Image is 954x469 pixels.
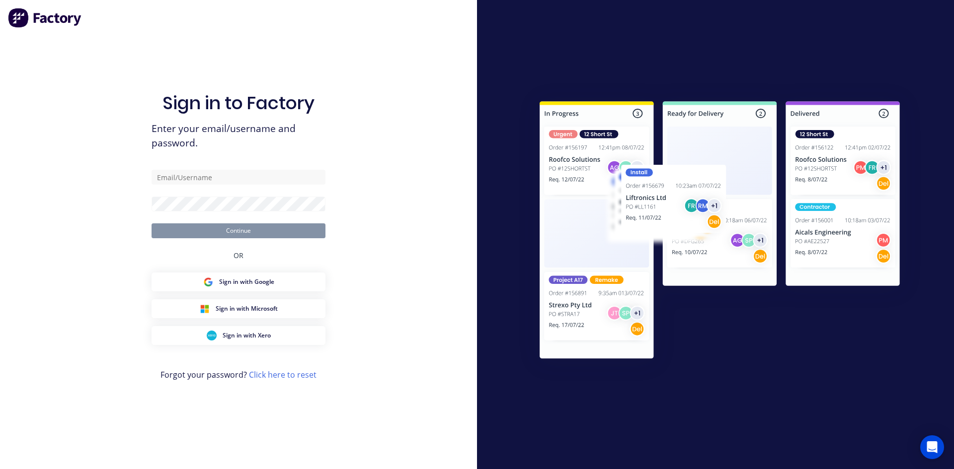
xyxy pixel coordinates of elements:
span: Sign in with Xero [223,331,271,340]
span: Enter your email/username and password. [152,122,325,150]
span: Forgot your password? [160,369,317,381]
div: Open Intercom Messenger [920,435,944,459]
button: Xero Sign inSign in with Xero [152,326,325,345]
h1: Sign in to Factory [162,92,315,114]
span: Sign in with Microsoft [216,304,278,313]
img: Factory [8,8,82,28]
div: OR [234,238,243,272]
img: Sign in [518,81,922,382]
img: Xero Sign in [207,331,217,340]
button: Continue [152,223,325,238]
a: Click here to reset [249,369,317,380]
button: Microsoft Sign inSign in with Microsoft [152,299,325,318]
input: Email/Username [152,170,325,185]
span: Sign in with Google [219,277,274,286]
img: Google Sign in [203,277,213,287]
button: Google Sign inSign in with Google [152,272,325,291]
img: Microsoft Sign in [200,304,210,314]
